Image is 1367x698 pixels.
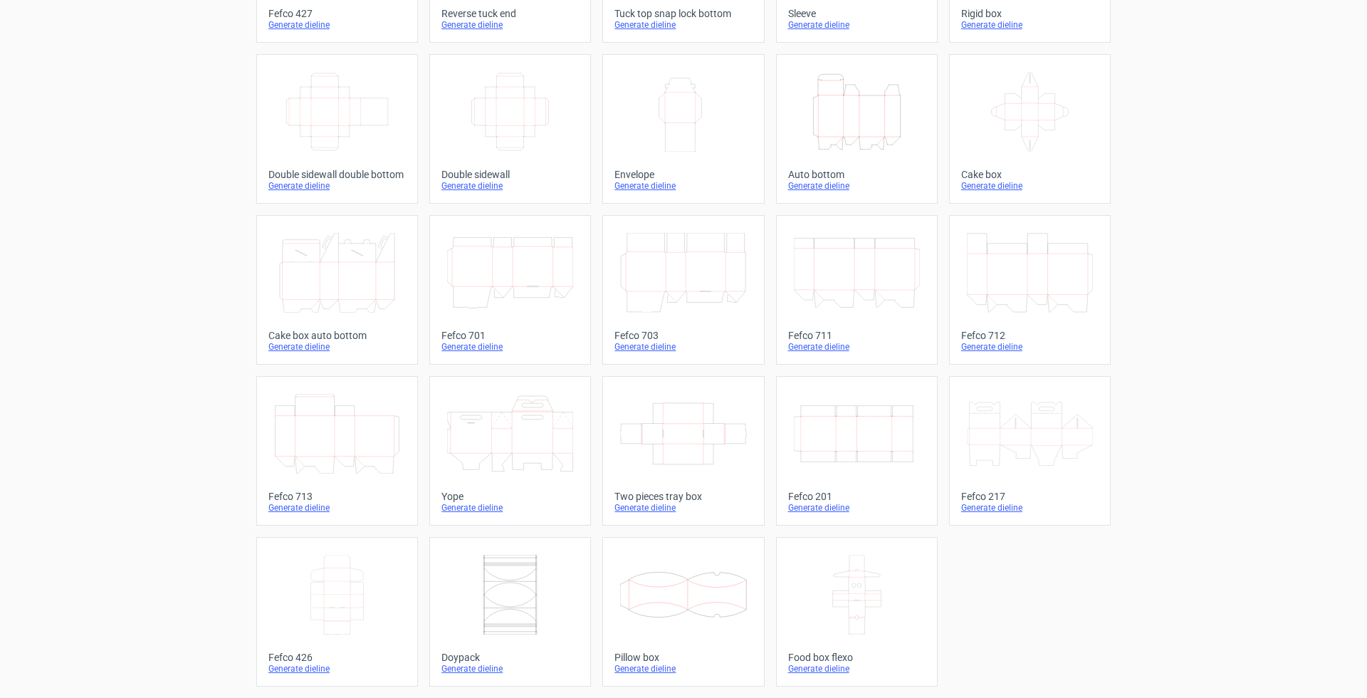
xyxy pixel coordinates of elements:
a: Fefco 217Generate dieline [949,376,1111,526]
a: Fefco 712Generate dieline [949,215,1111,365]
a: Pillow boxGenerate dieline [602,537,764,687]
a: Cake box auto bottomGenerate dieline [256,215,418,365]
a: Food box flexoGenerate dieline [776,537,938,687]
div: Two pieces tray box [614,491,752,502]
a: Fefco 711Generate dieline [776,215,938,365]
a: Cake boxGenerate dieline [949,54,1111,204]
div: Generate dieline [441,180,579,192]
a: Fefco 201Generate dieline [776,376,938,526]
div: Yope [441,491,579,502]
div: Generate dieline [614,341,752,353]
div: Generate dieline [961,502,1099,514]
div: Fefco 201 [788,491,926,502]
div: Fefco 427 [268,8,406,19]
a: EnvelopeGenerate dieline [602,54,764,204]
div: Generate dieline [614,180,752,192]
div: Generate dieline [268,180,406,192]
div: Fefco 712 [961,330,1099,341]
div: Rigid box [961,8,1099,19]
div: Generate dieline [788,19,926,31]
div: Generate dieline [961,180,1099,192]
div: Generate dieline [441,502,579,514]
div: Sleeve [788,8,926,19]
div: Generate dieline [268,19,406,31]
div: Double sidewall [441,169,579,180]
a: Fefco 701Generate dieline [429,215,591,365]
div: Cake box auto bottom [268,330,406,341]
div: Fefco 701 [441,330,579,341]
div: Double sidewall double bottom [268,169,406,180]
div: Food box flexo [788,652,926,663]
div: Pillow box [614,652,752,663]
a: DoypackGenerate dieline [429,537,591,687]
div: Fefco 713 [268,491,406,502]
a: Two pieces tray boxGenerate dieline [602,376,764,526]
div: Fefco 426 [268,652,406,663]
div: Fefco 703 [614,330,752,341]
div: Fefco 217 [961,491,1099,502]
div: Cake box [961,169,1099,180]
div: Generate dieline [441,341,579,353]
a: Auto bottomGenerate dieline [776,54,938,204]
div: Generate dieline [961,341,1099,353]
div: Reverse tuck end [441,8,579,19]
div: Envelope [614,169,752,180]
div: Generate dieline [441,663,579,674]
div: Generate dieline [268,502,406,514]
div: Generate dieline [441,19,579,31]
div: Generate dieline [614,502,752,514]
div: Tuck top snap lock bottom [614,8,752,19]
div: Auto bottom [788,169,926,180]
a: Double sidewallGenerate dieline [429,54,591,204]
a: Fefco 426Generate dieline [256,537,418,687]
a: Fefco 703Generate dieline [602,215,764,365]
div: Generate dieline [788,663,926,674]
a: Double sidewall double bottomGenerate dieline [256,54,418,204]
div: Fefco 711 [788,330,926,341]
div: Generate dieline [788,341,926,353]
div: Generate dieline [614,19,752,31]
a: YopeGenerate dieline [429,376,591,526]
a: Fefco 713Generate dieline [256,376,418,526]
div: Generate dieline [788,502,926,514]
div: Doypack [441,652,579,663]
div: Generate dieline [961,19,1099,31]
div: Generate dieline [268,341,406,353]
div: Generate dieline [788,180,926,192]
div: Generate dieline [614,663,752,674]
div: Generate dieline [268,663,406,674]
